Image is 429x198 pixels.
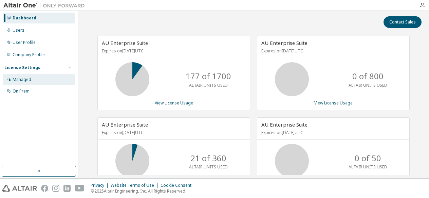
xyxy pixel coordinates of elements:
p: 21 of 360 [190,152,226,164]
span: AU Enterprise Suite [261,39,307,46]
div: Cookie Consent [161,183,195,188]
div: On Prem [13,88,30,94]
span: AU Enterprise Suite [261,121,307,128]
div: User Profile [13,40,36,45]
p: 177 of 1700 [186,70,231,82]
span: AU Enterprise Suite [102,121,148,128]
div: Managed [13,77,31,82]
img: linkedin.svg [63,185,71,192]
img: instagram.svg [52,185,59,192]
a: View License Usage [155,100,193,106]
span: AU Enterprise Suite [102,39,148,46]
div: Users [13,28,24,33]
p: 0 of 800 [352,70,384,82]
img: altair_logo.svg [2,185,37,192]
p: © 2025 Altair Engineering, Inc. All Rights Reserved. [91,188,195,194]
img: Altair One [3,2,88,9]
div: Website Terms of Use [111,183,161,188]
p: Expires on [DATE] UTC [102,48,244,54]
img: facebook.svg [41,185,48,192]
p: ALTAIR UNITS USED [189,164,228,170]
p: 0 of 50 [355,152,381,164]
img: youtube.svg [75,185,85,192]
div: Dashboard [13,15,36,21]
div: Company Profile [13,52,45,57]
div: License Settings [4,65,40,70]
p: Expires on [DATE] UTC [261,130,404,135]
p: ALTAIR UNITS USED [349,82,387,88]
p: Expires on [DATE] UTC [102,130,244,135]
p: ALTAIR UNITS USED [349,164,387,170]
div: Privacy [91,183,111,188]
p: Expires on [DATE] UTC [261,48,404,54]
button: Contact Sales [384,16,422,28]
a: View License Usage [314,100,353,106]
p: ALTAIR UNITS USED [189,82,228,88]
